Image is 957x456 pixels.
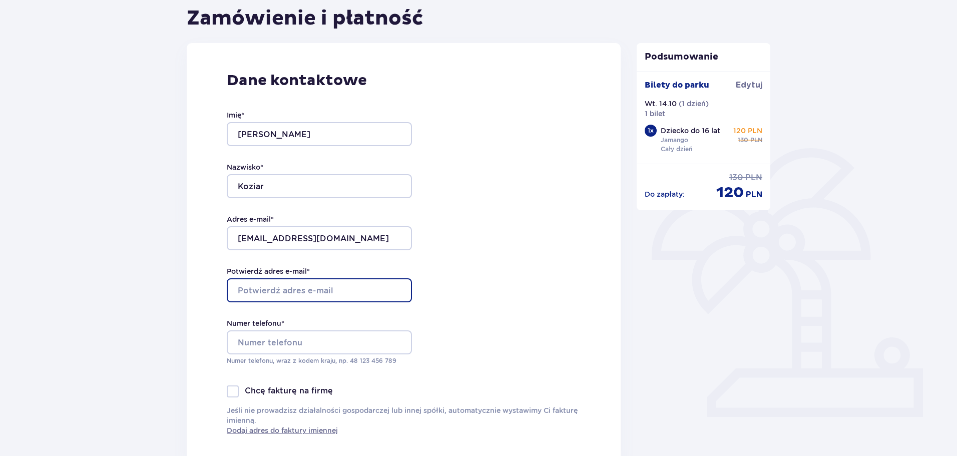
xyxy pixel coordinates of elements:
p: Do zapłaty : [645,189,685,199]
p: Cały dzień [661,145,692,154]
label: Adres e-mail * [227,214,274,224]
input: Potwierdź adres e-mail [227,278,412,302]
label: Nazwisko * [227,162,263,172]
p: Jamango [661,136,688,145]
input: Nazwisko [227,174,412,198]
label: Potwierdź adres e-mail * [227,266,310,276]
span: PLN [745,172,762,183]
input: Adres e-mail [227,226,412,250]
p: Wt. 14.10 [645,99,677,109]
div: 1 x [645,125,657,137]
a: Dodaj adres do faktury imiennej [227,425,338,435]
p: Jeśli nie prowadzisz działalności gospodarczej lub innej spółki, automatycznie wystawimy Ci faktu... [227,405,581,435]
p: Podsumowanie [637,51,771,63]
h1: Zamówienie i płatność [187,6,423,31]
input: Imię [227,122,412,146]
p: Chcę fakturę na firmę [245,385,333,396]
p: Dane kontaktowe [227,71,581,90]
span: Edytuj [736,80,762,91]
p: Numer telefonu, wraz z kodem kraju, np. 48 ​123 ​456 ​789 [227,356,412,365]
input: Numer telefonu [227,330,412,354]
span: PLN [750,136,762,145]
label: Imię * [227,110,244,120]
span: 130 [738,136,748,145]
label: Numer telefonu * [227,318,284,328]
span: 130 [729,172,743,183]
p: 120 PLN [733,126,762,136]
p: 1 bilet [645,109,665,119]
p: Dziecko do 16 lat [661,126,720,136]
span: 120 [716,183,744,202]
p: ( 1 dzień ) [679,99,709,109]
p: Bilety do parku [645,80,709,91]
span: PLN [746,189,762,200]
